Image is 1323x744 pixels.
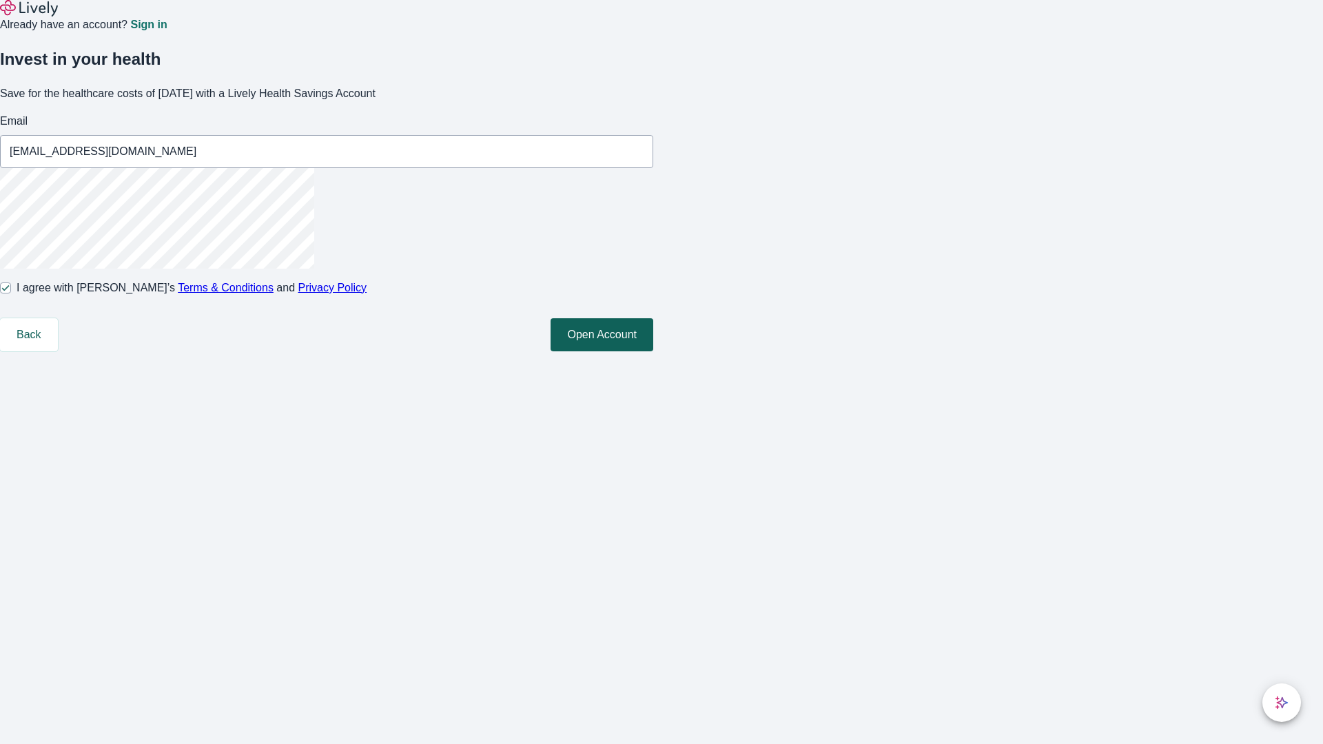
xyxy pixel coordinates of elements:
a: Sign in [130,19,167,30]
a: Terms & Conditions [178,282,274,293]
a: Privacy Policy [298,282,367,293]
button: Open Account [551,318,653,351]
svg: Lively AI Assistant [1275,696,1289,710]
button: chat [1262,683,1301,722]
span: I agree with [PERSON_NAME]’s and [17,280,367,296]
